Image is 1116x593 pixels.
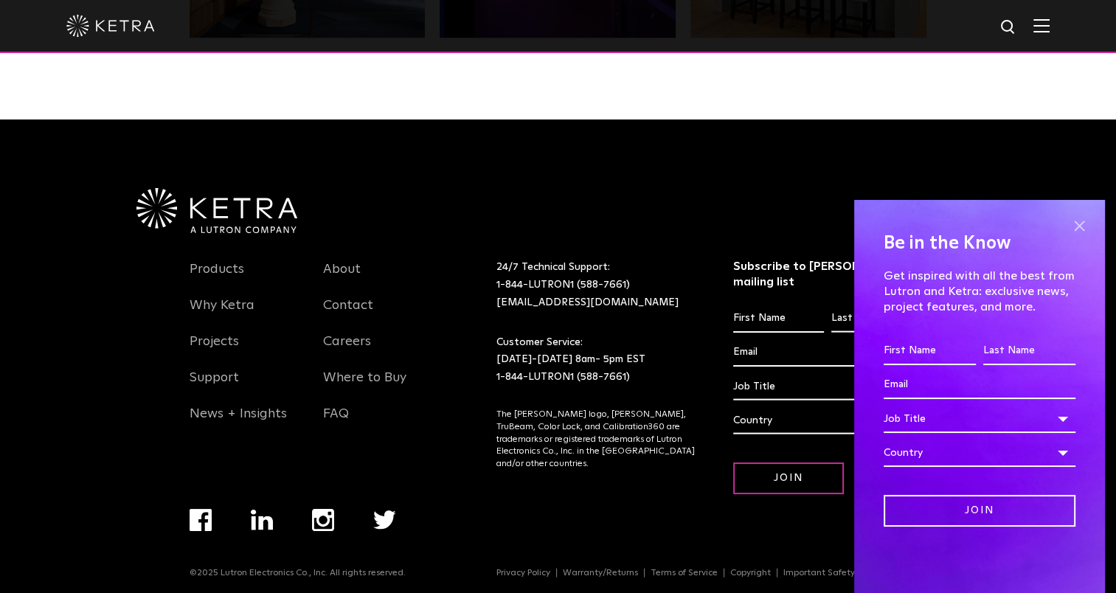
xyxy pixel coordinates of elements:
img: Ketra-aLutronCo_White_RGB [136,188,297,234]
input: Last Name [983,337,1075,365]
div: Navigation Menu [323,259,435,440]
input: First Name [884,337,976,365]
a: Careers [323,333,371,367]
p: ©2025 Lutron Electronics Co., Inc. All rights reserved. [190,568,406,578]
input: Join [733,462,844,494]
a: Copyright [724,569,777,578]
a: Why Ketra [190,297,254,331]
img: facebook [190,509,212,531]
div: Navigation Menu [496,568,926,578]
a: About [323,261,361,295]
img: linkedin [251,510,274,530]
img: search icon [999,18,1018,37]
div: Job Title [733,372,923,400]
p: Customer Service: [DATE]-[DATE] 8am- 5pm EST [496,334,696,386]
img: twitter [373,510,396,530]
div: Country [733,406,923,434]
a: FAQ [323,406,349,440]
div: Country [884,439,1075,467]
a: 1-844-LUTRON1 (588-7661) [496,372,630,382]
div: Job Title [884,405,1075,433]
a: News + Insights [190,406,287,440]
img: ketra-logo-2019-white [66,15,155,37]
a: Warranty/Returns [557,569,645,578]
div: Navigation Menu [190,259,302,440]
input: Join [884,495,1075,527]
a: Terms of Service [645,569,724,578]
input: Email [733,339,923,367]
a: Where to Buy [323,370,406,403]
p: The [PERSON_NAME] logo, [PERSON_NAME], TruBeam, Color Lock, and Calibration360 are trademarks or ... [496,409,696,471]
img: Hamburger%20Nav.svg [1033,18,1050,32]
a: Important Safety Information [777,569,912,578]
div: Navigation Menu [190,509,435,568]
a: Privacy Policy [491,569,557,578]
a: Contact [323,297,373,331]
input: First Name [733,305,824,333]
p: 24/7 Technical Support: [496,259,696,311]
input: Last Name [831,305,922,333]
a: [EMAIL_ADDRESS][DOMAIN_NAME] [496,297,679,308]
p: Get inspired with all the best from Lutron and Ketra: exclusive news, project features, and more. [884,268,1075,314]
h4: Be in the Know [884,229,1075,257]
h3: Subscribe to [PERSON_NAME]’s mailing list [733,259,923,290]
a: Projects [190,333,239,367]
a: 1-844-LUTRON1 (588-7661) [496,280,630,290]
a: Products [190,261,244,295]
input: Email [884,371,1075,399]
img: instagram [312,509,334,531]
a: Support [190,370,239,403]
